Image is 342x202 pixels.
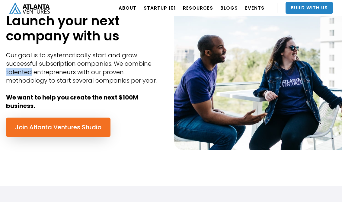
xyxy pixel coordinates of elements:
a: Join Atlanta Ventures Studio [6,118,110,137]
a: Build With Us [286,2,333,14]
strong: We want to help you create the next $100M business. [6,93,138,110]
h1: Launch your next company with us [6,13,165,43]
div: Our goal is to systematically start and grow successful subscription companies. We combine talent... [6,51,165,110]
